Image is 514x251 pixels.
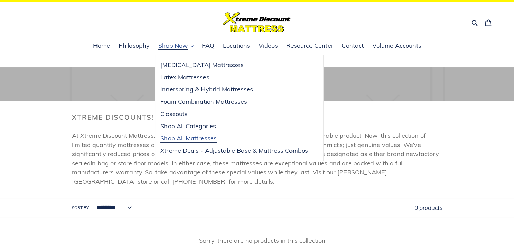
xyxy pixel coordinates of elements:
[155,83,313,96] a: Innerspring & Hybrid Mattresses
[158,41,188,50] span: Shop Now
[286,41,333,50] span: Resource Center
[160,122,216,130] span: Shop All Categories
[369,41,425,51] a: Volume Accounts
[155,71,313,83] a: Latex Mattresses
[160,110,188,118] span: Closeouts
[283,41,337,51] a: Resource Center
[372,41,421,50] span: Volume Accounts
[72,150,439,167] span: factory sealed
[155,41,197,51] button: Shop Now
[119,41,150,50] span: Philosophy
[219,41,253,51] a: Locations
[72,113,442,121] h2: Xtreme Discounts!
[160,147,308,155] span: Xtreme Deals - Adjustable Base & Mattress Combos
[255,41,281,51] a: Videos
[155,108,313,120] a: Closeouts
[155,120,313,132] a: Shop All Categories
[160,85,253,94] span: Innerspring & Hybrid Mattresses
[90,41,113,51] a: Home
[202,41,214,50] span: FAQ
[199,41,218,51] a: FAQ
[160,73,209,81] span: Latex Mattresses
[72,205,89,211] label: Sort by
[223,12,291,32] img: Xtreme Discount Mattress
[259,41,278,50] span: Videos
[155,59,313,71] a: [MEDICAL_DATA] Mattresses
[72,131,442,186] p: At Xtreme Discount Mattress, our everyday price is 1/2 to 1/3 of the competition's comparable pro...
[160,98,247,106] span: Foam Combination Mattresses
[155,96,313,108] a: Foam Combination Mattresses
[160,61,244,69] span: [MEDICAL_DATA] Mattresses
[223,41,250,50] span: Locations
[82,236,442,245] p: Sorry, there are no products in this collection
[414,204,442,211] span: 0 products
[155,145,313,157] a: Xtreme Deals - Adjustable Base & Mattress Combos
[160,134,217,143] span: Shop All Mattresses
[342,41,364,50] span: Contact
[155,132,313,145] a: Shop All Mattresses
[115,41,153,51] a: Philosophy
[338,41,367,51] a: Contact
[93,41,110,50] span: Home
